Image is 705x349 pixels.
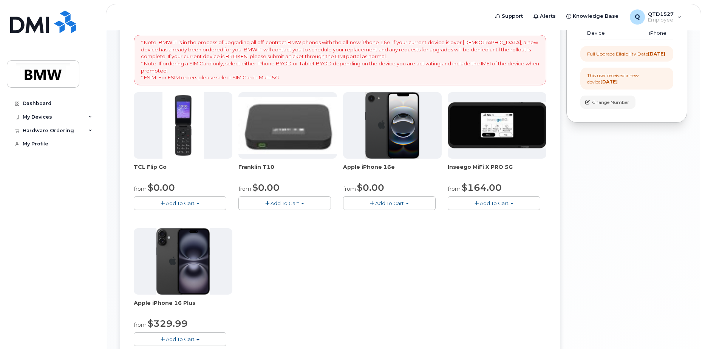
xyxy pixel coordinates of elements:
span: Add To Cart [375,200,404,206]
span: Add To Cart [166,200,195,206]
div: Apple iPhone 16e [343,163,442,178]
span: Q [635,12,640,22]
td: Device [580,26,624,40]
iframe: Messenger Launcher [672,316,699,343]
span: Support [502,12,523,20]
span: Add To Cart [480,200,509,206]
div: Apple iPhone 16 Plus [134,299,232,314]
span: Add To Cart [166,336,195,342]
button: Add To Cart [134,196,226,210]
td: iPhone [624,26,673,40]
span: $164.00 [462,182,502,193]
small: from [238,185,251,192]
span: Change Number [592,99,629,106]
img: TCL_FLIP_MODE.jpg [162,92,204,159]
span: QTD1527 [648,11,674,17]
button: Add To Cart [238,196,331,210]
img: iphone_16_plus.png [156,228,210,295]
button: Change Number [580,96,635,109]
span: $0.00 [252,182,280,193]
span: Employee [648,17,674,23]
a: Alerts [528,9,561,24]
button: Add To Cart [134,332,226,346]
div: Full Upgrade Eligibility Date [587,51,665,57]
div: TCL Flip Go [134,163,232,178]
span: Alerts [540,12,556,20]
img: cut_small_inseego_5G.jpg [448,102,546,148]
span: Knowledge Base [573,12,618,20]
p: * Note: BMW IT is in the process of upgrading all off-contract BMW phones with the all-new iPhone... [141,39,539,81]
div: Inseego MiFi X PRO 5G [448,163,546,178]
button: Add To Cart [448,196,540,210]
strong: [DATE] [600,79,618,85]
button: Add To Cart [343,196,436,210]
div: Franklin T10 [238,163,337,178]
small: from [343,185,356,192]
small: from [134,321,147,328]
small: from [134,185,147,192]
span: Add To Cart [271,200,299,206]
span: $329.99 [148,318,188,329]
small: from [448,185,461,192]
img: iphone16e.png [365,92,420,159]
div: This user received a new device [587,72,666,85]
a: Knowledge Base [561,9,624,24]
img: t10.jpg [238,97,337,154]
div: QTD1527 [625,9,687,25]
span: $0.00 [148,182,175,193]
span: $0.00 [357,182,384,193]
a: Support [490,9,528,24]
strong: [DATE] [648,51,665,57]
